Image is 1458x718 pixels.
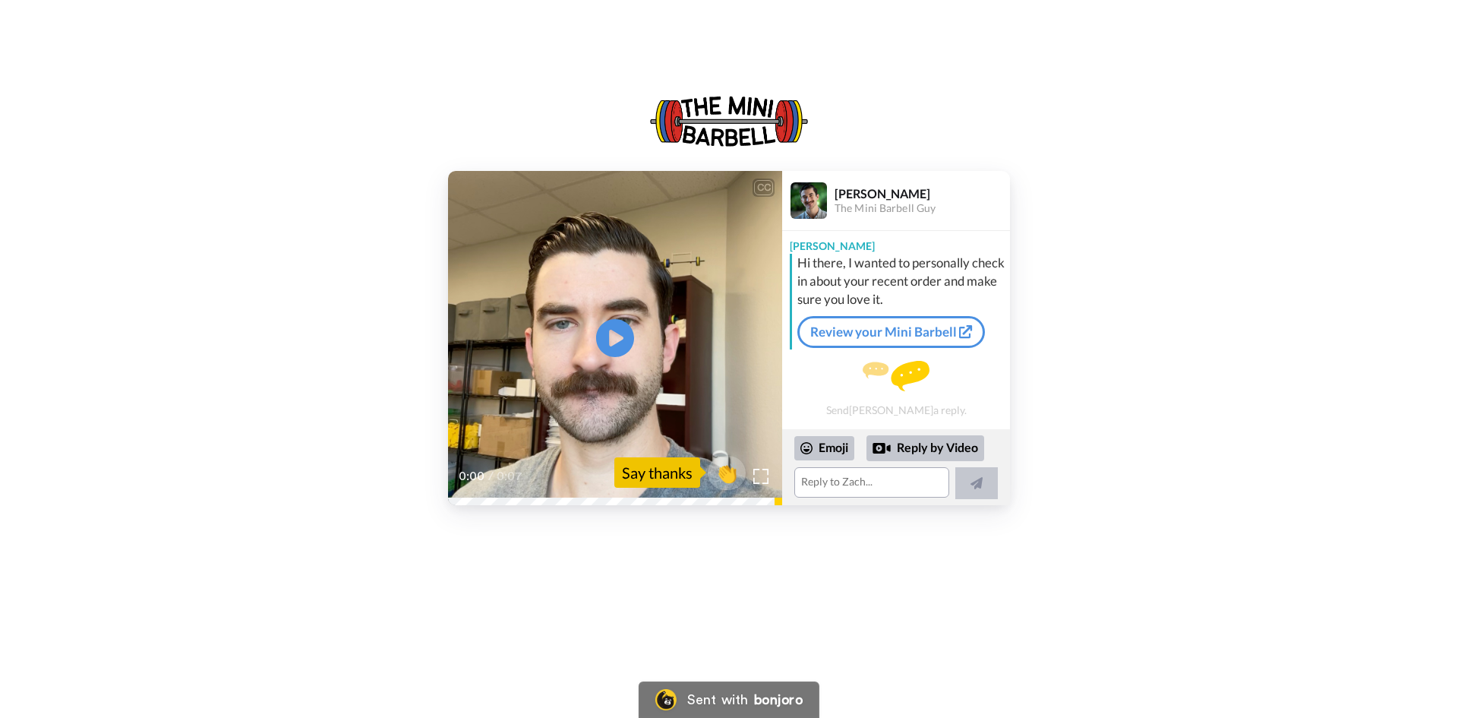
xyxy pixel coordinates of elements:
[863,361,929,391] img: message.svg
[782,231,1010,254] div: [PERSON_NAME]
[791,182,827,219] img: Profile Image
[782,356,1010,422] div: Send [PERSON_NAME] a reply.
[497,467,523,486] span: 0:07
[835,202,1009,215] div: The Mini Barbell Guy
[794,436,854,460] div: Emoji
[708,456,746,490] button: 👏
[708,460,746,485] span: 👏
[873,439,891,457] div: Reply by Video
[835,186,1009,201] div: [PERSON_NAME]
[459,467,485,486] span: 0:00
[753,469,768,484] img: Full screen
[866,435,984,461] div: Reply by Video
[614,457,700,488] div: Say thanks
[797,316,985,348] a: Review your Mini Barbell
[797,254,1006,308] div: Hi there, I wanted to personally check in about your recent order and make sure you love it.
[488,467,494,486] span: /
[754,180,773,195] div: CC
[645,95,813,148] img: logo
